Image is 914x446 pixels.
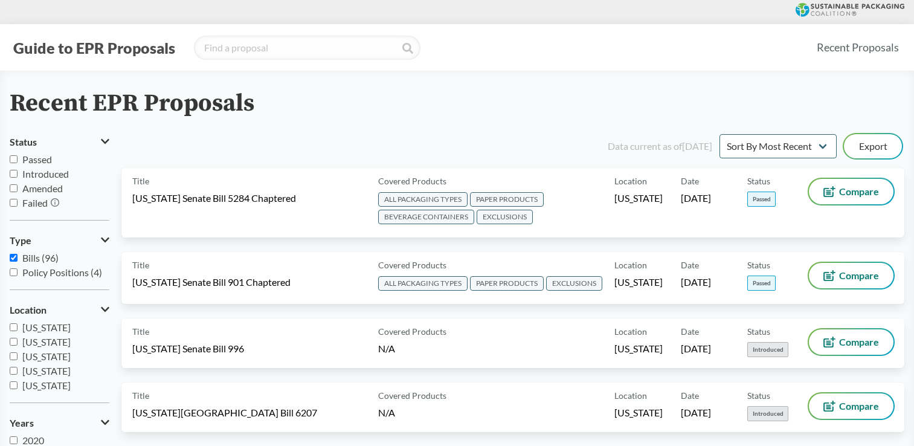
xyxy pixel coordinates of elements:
span: Title [132,325,149,338]
span: Amended [22,183,63,194]
span: ALL PACKAGING TYPES [378,276,468,291]
span: Passed [747,276,776,291]
span: [DATE] [681,276,711,289]
input: Amended [10,184,18,192]
span: Introduced [22,168,69,179]
span: [US_STATE] [22,322,71,333]
span: N/A [378,343,395,354]
span: Failed [22,197,48,208]
span: Passed [22,154,52,165]
span: Status [747,175,770,187]
span: Policy Positions (4) [22,267,102,278]
span: [US_STATE] Senate Bill 901 Chaptered [132,276,291,289]
span: Title [132,259,149,271]
span: Years [10,418,34,428]
span: Compare [839,187,879,196]
span: 2020 [22,435,44,446]
span: Covered Products [378,259,446,271]
span: Compare [839,337,879,347]
span: [US_STATE] Senate Bill 996 [132,342,244,355]
span: PAPER PRODUCTS [470,276,544,291]
span: Introduced [747,342,788,357]
span: [US_STATE] [22,336,71,347]
span: [US_STATE] [614,342,663,355]
span: Date [681,325,699,338]
span: Covered Products [378,325,446,338]
span: EXCLUSIONS [477,210,533,224]
button: Export [844,134,902,158]
span: BEVERAGE CONTAINERS [378,210,474,224]
span: Location [614,325,647,338]
input: [US_STATE] [10,323,18,331]
span: [DATE] [681,342,711,355]
span: [US_STATE][GEOGRAPHIC_DATA] Bill 6207 [132,406,317,419]
button: Compare [809,393,893,419]
span: Covered Products [378,175,446,187]
input: [US_STATE] [10,352,18,360]
span: ALL PACKAGING TYPES [378,192,468,207]
span: [US_STATE] [22,365,71,377]
input: [US_STATE] [10,338,18,346]
span: Status [747,389,770,402]
span: Passed [747,192,776,207]
div: Data current as of [DATE] [608,139,712,154]
button: Status [10,132,109,152]
span: Compare [839,401,879,411]
input: [US_STATE] [10,367,18,375]
span: Title [132,175,149,187]
button: Location [10,300,109,320]
button: Compare [809,329,893,355]
button: Compare [809,263,893,288]
span: [US_STATE] [614,406,663,419]
span: EXCLUSIONS [546,276,602,291]
span: [US_STATE] [22,380,71,391]
input: Failed [10,199,18,207]
button: Type [10,230,109,251]
button: Years [10,413,109,433]
span: Type [10,235,31,246]
input: Policy Positions (4) [10,268,18,276]
span: [DATE] [681,406,711,419]
input: [US_STATE] [10,381,18,389]
span: [US_STATE] Senate Bill 5284 Chaptered [132,192,296,205]
span: [US_STATE] [614,276,663,289]
a: Recent Proposals [811,34,904,61]
span: Status [747,259,770,271]
input: Passed [10,155,18,163]
span: [US_STATE] [614,192,663,205]
span: Date [681,259,699,271]
span: Introduced [747,406,788,421]
h2: Recent EPR Proposals [10,90,254,117]
span: Location [614,389,647,402]
span: Bills (96) [22,252,59,263]
span: Location [614,259,647,271]
span: Date [681,175,699,187]
input: Find a proposal [194,36,420,60]
button: Compare [809,179,893,204]
input: Introduced [10,170,18,178]
span: Status [747,325,770,338]
span: Location [10,305,47,315]
span: Covered Products [378,389,446,402]
span: Compare [839,271,879,280]
span: Title [132,389,149,402]
span: Status [10,137,37,147]
input: 2020 [10,436,18,444]
span: Location [614,175,647,187]
span: Date [681,389,699,402]
span: [DATE] [681,192,711,205]
input: Bills (96) [10,254,18,262]
span: [US_STATE] [22,351,71,362]
span: N/A [378,407,395,418]
button: Guide to EPR Proposals [10,38,179,57]
span: PAPER PRODUCTS [470,192,544,207]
